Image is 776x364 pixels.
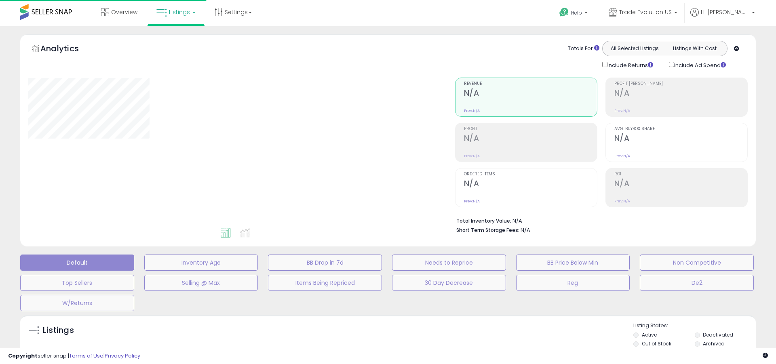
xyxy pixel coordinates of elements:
button: Inventory Age [144,255,258,271]
span: Overview [111,8,137,16]
button: Needs to Reprice [392,255,506,271]
a: Hi [PERSON_NAME] [690,8,755,26]
button: Reg [516,275,630,291]
button: Top Sellers [20,275,134,291]
h2: N/A [464,88,597,99]
button: Non Competitive [640,255,754,271]
button: Listings With Cost [664,43,725,54]
span: Trade Evolution US [619,8,672,16]
a: Help [553,1,596,26]
li: N/A [456,215,742,225]
b: Short Term Storage Fees: [456,227,519,234]
small: Prev: N/A [464,199,480,204]
div: Include Ad Spend [663,60,739,69]
div: Totals For [568,45,599,53]
span: Help [571,9,582,16]
button: BB Price Below Min [516,255,630,271]
button: De2 [640,275,754,291]
h5: Analytics [40,43,95,56]
button: BB Drop in 7d [268,255,382,271]
button: Default [20,255,134,271]
h2: N/A [614,88,747,99]
h2: N/A [464,134,597,145]
h2: N/A [464,179,597,190]
div: seller snap | | [8,352,140,360]
h2: N/A [614,134,747,145]
strong: Copyright [8,352,38,360]
small: Prev: N/A [464,154,480,158]
button: Items Being Repriced [268,275,382,291]
small: Prev: N/A [464,108,480,113]
button: W/Returns [20,295,134,311]
small: Prev: N/A [614,108,630,113]
span: ROI [614,172,747,177]
b: Total Inventory Value: [456,217,511,224]
span: Ordered Items [464,172,597,177]
small: Prev: N/A [614,154,630,158]
small: Prev: N/A [614,199,630,204]
span: Hi [PERSON_NAME] [701,8,749,16]
span: Revenue [464,82,597,86]
div: Include Returns [596,60,663,69]
span: N/A [521,226,530,234]
span: Profit [464,127,597,131]
span: Listings [169,8,190,16]
span: Avg. Buybox Share [614,127,747,131]
button: Selling @ Max [144,275,258,291]
button: All Selected Listings [605,43,665,54]
i: Get Help [559,7,569,17]
span: Profit [PERSON_NAME] [614,82,747,86]
h2: N/A [614,179,747,190]
button: 30 Day Decrease [392,275,506,291]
